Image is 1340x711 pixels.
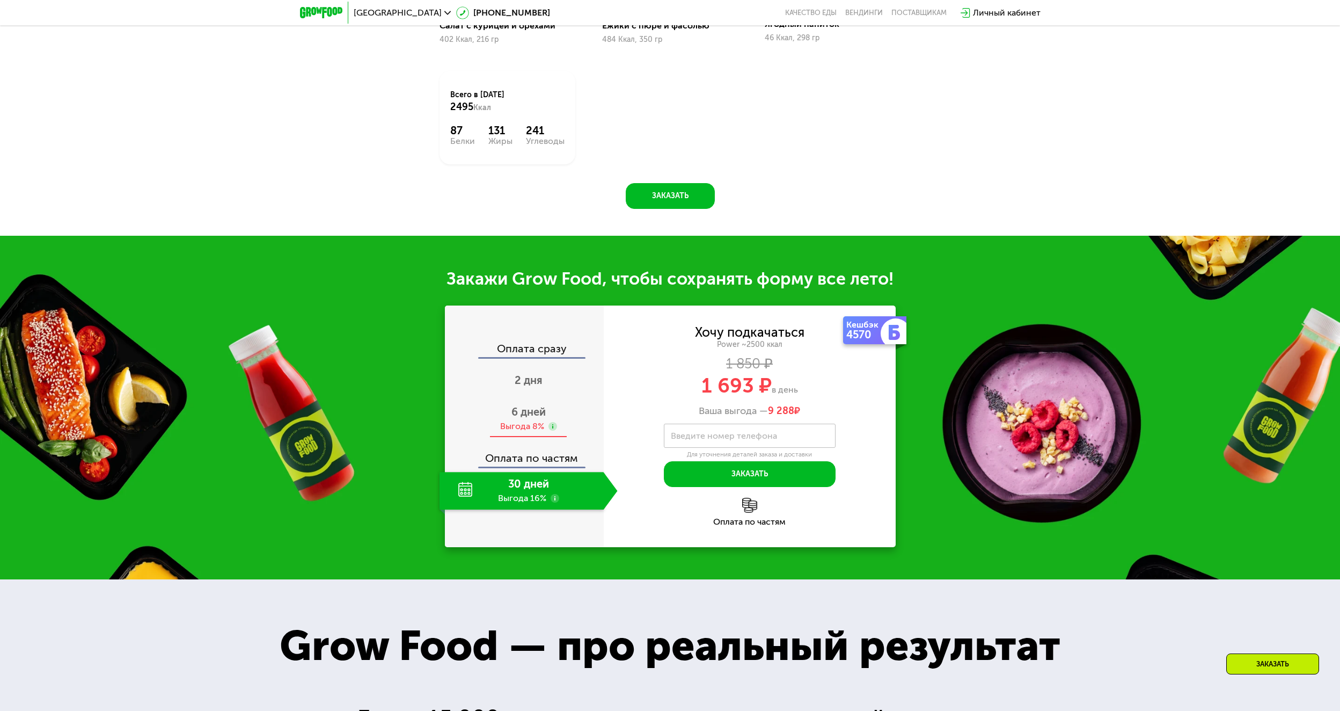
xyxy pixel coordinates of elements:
div: Ваша выгода — [604,405,896,417]
a: [PHONE_NUMBER] [456,6,550,19]
span: [GEOGRAPHIC_DATA] [354,9,442,17]
span: 1 693 ₽ [701,373,772,398]
div: 87 [450,124,475,137]
div: Выгода 8% [500,420,544,432]
span: 6 дней [511,405,546,418]
span: 9 288 [768,405,794,417]
span: 2 дня [515,374,543,387]
div: 4570 [846,329,883,340]
span: в день [772,384,798,395]
div: Оплата по частям [604,518,896,526]
div: Жиры [488,137,512,146]
span: ₽ [768,405,800,417]
div: 1 850 ₽ [604,358,896,370]
div: Power ~2500 ккал [604,340,896,350]
div: 241 [526,124,565,137]
div: Личный кабинет [973,6,1041,19]
div: Салат с курицей и орехами [440,20,584,31]
div: 46 Ккал, 298 гр [765,34,900,42]
img: l6xcnZfty9opOoJh.png [742,498,757,513]
label: Введите номер телефона [671,433,777,439]
button: Заказать [664,461,836,487]
div: Углеводы [526,137,565,146]
div: поставщикам [891,9,947,17]
div: Белки [450,137,475,146]
div: Оплата сразу [446,343,604,357]
div: Grow Food — про реальный результат [248,614,1092,678]
div: 402 Ккал, 216 гр [440,35,575,44]
a: Качество еды [785,9,837,17]
div: 484 Ккал, 350 гр [602,35,738,44]
div: Всего в [DATE] [450,90,565,113]
div: Заказать [1226,654,1319,674]
div: 131 [488,124,512,137]
button: Заказать [626,183,715,209]
div: Хочу подкачаться [695,327,804,338]
div: Для уточнения деталей заказа и доставки [664,451,836,459]
span: 2495 [450,101,473,113]
div: Кешбэк [846,321,883,329]
div: Оплата по частям [446,442,604,467]
span: Ккал [473,103,491,112]
div: Ежики с пюре и фасолью [602,20,746,31]
a: Вендинги [845,9,883,17]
